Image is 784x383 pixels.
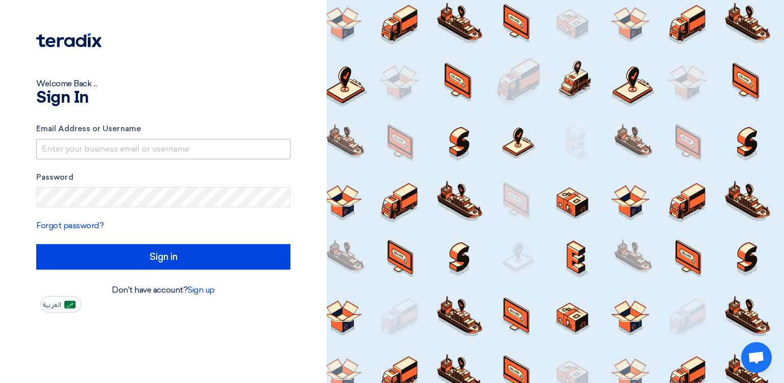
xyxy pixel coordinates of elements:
[40,296,81,313] button: العربية
[36,78,290,90] div: Welcome Back ...
[36,90,290,106] h1: Sign In
[36,172,290,183] label: Password
[741,342,772,373] div: Open chat
[36,33,102,47] img: Teradix logo
[64,301,76,308] img: ar-AR.png
[36,123,290,135] label: Email Address or Username
[36,139,290,159] input: Enter your business email or username
[187,285,215,295] a: Sign up
[36,284,290,296] div: Don't have account?
[43,301,61,308] span: العربية
[36,244,290,270] input: Sign in
[36,221,104,230] a: Forgot password?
